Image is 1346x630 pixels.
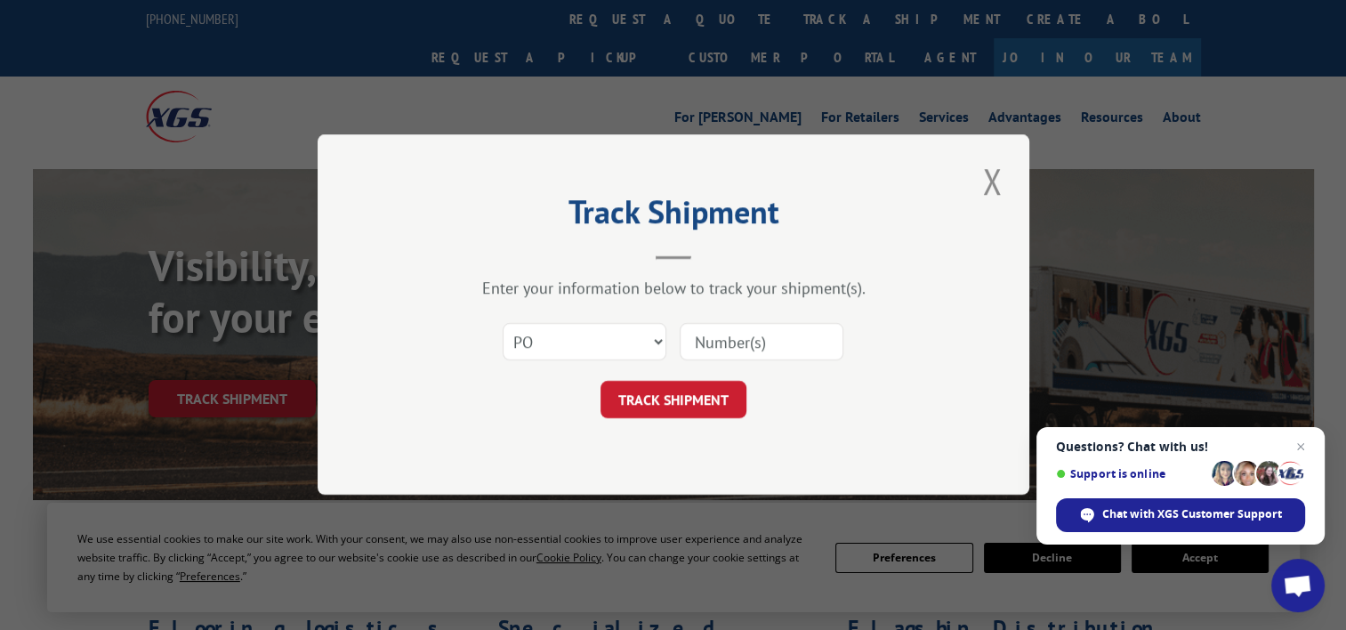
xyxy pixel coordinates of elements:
[407,279,940,299] div: Enter your information below to track your shipment(s).
[680,324,843,361] input: Number(s)
[1056,498,1305,532] span: Chat with XGS Customer Support
[1102,506,1282,522] span: Chat with XGS Customer Support
[407,199,940,233] h2: Track Shipment
[1056,467,1205,481] span: Support is online
[600,382,746,419] button: TRACK SHIPMENT
[1056,440,1305,454] span: Questions? Chat with us!
[977,157,1007,206] button: Close modal
[1271,559,1325,612] a: Open chat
